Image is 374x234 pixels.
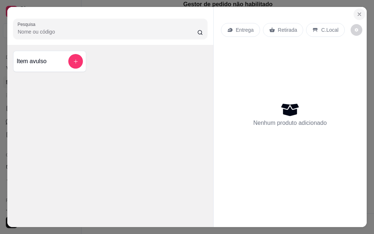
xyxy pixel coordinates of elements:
[253,119,327,127] p: Nenhum produto adicionado
[354,8,365,20] button: Close
[321,26,338,34] p: C.Local
[278,26,297,34] p: Retirada
[16,57,46,66] h4: Item avulso
[68,54,83,69] button: add-separate-item
[351,24,362,36] button: decrease-product-quantity
[18,28,197,35] input: Pesquisa
[236,26,254,34] p: Entrega
[18,21,38,27] label: Pesquisa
